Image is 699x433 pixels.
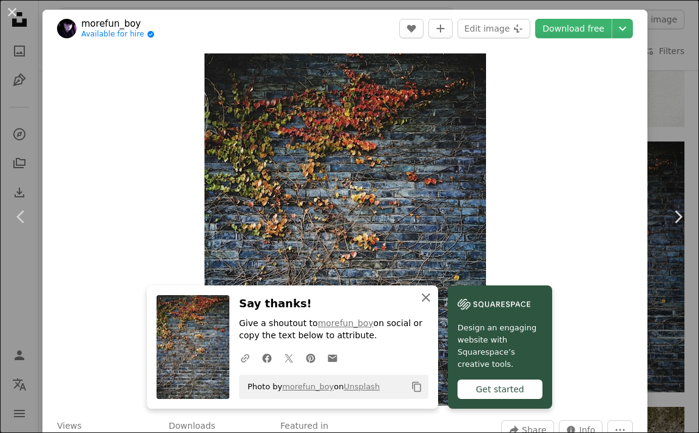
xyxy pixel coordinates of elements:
[399,19,424,38] button: Like
[57,19,76,38] img: Go to morefun_boy's profile
[428,19,453,38] button: Add to Collection
[448,285,552,409] a: Design an engaging website with Squarespace’s creative tools.Get started
[318,318,374,328] a: morefun_boy
[458,19,530,38] button: Edit image
[282,382,334,391] a: morefun_boy
[204,53,486,406] button: Zoom in on this image
[278,346,300,370] a: Share on Twitter
[57,420,82,432] h3: Views
[169,420,215,432] h3: Downloads
[322,346,343,370] a: Share over email
[535,19,612,38] a: Download free
[256,346,278,370] a: Share on Facebook
[239,295,428,313] h3: Say thanks!
[81,30,155,39] a: Available for hire
[204,53,486,406] img: green leafed plant on wall
[239,318,428,342] p: Give a shoutout to on social or copy the text below to attribute.
[458,295,530,313] img: file-1606177908946-d1eed1cbe4f5image
[300,346,322,370] a: Share on Pinterest
[81,18,155,30] a: morefun_boy
[280,420,328,432] h3: Featured in
[657,159,699,275] a: Next
[241,377,380,397] span: Photo by on
[458,322,542,370] span: Design an engaging website with Squarespace’s creative tools.
[612,19,633,38] button: Choose download size
[458,380,542,399] div: Get started
[344,382,380,391] a: Unsplash
[407,377,427,397] button: Copy to clipboard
